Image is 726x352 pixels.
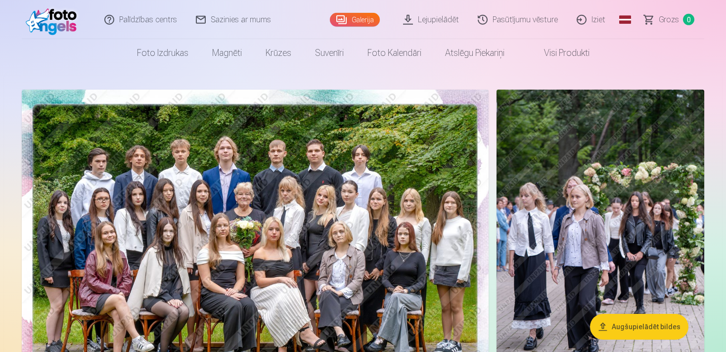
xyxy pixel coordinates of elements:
[659,14,679,26] span: Grozs
[303,39,356,67] a: Suvenīri
[330,13,380,27] a: Galerija
[590,314,688,340] button: Augšupielādēt bildes
[200,39,254,67] a: Magnēti
[254,39,303,67] a: Krūzes
[433,39,516,67] a: Atslēgu piekariņi
[516,39,601,67] a: Visi produkti
[356,39,433,67] a: Foto kalendāri
[683,14,694,25] span: 0
[26,4,82,35] img: /fa3
[125,39,200,67] a: Foto izdrukas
